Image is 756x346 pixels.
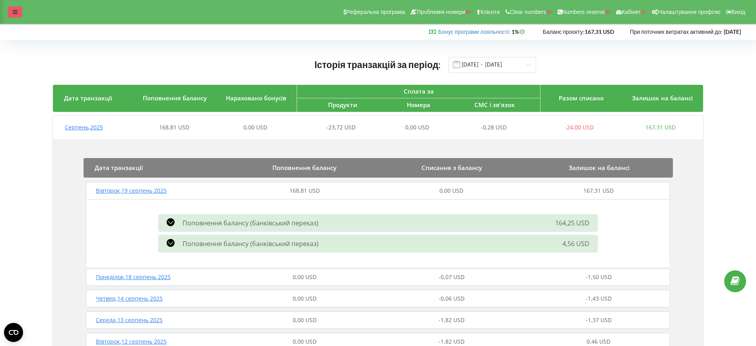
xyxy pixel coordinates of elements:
span: 0,00 USD [293,273,317,281]
span: : [438,28,510,35]
span: 168,81 USD [290,187,320,194]
a: Бонус програми лояльності [438,28,509,35]
span: Продукти [328,101,357,109]
span: -1,43 USD [586,295,612,302]
span: Середа , 13 серпень 2025 [96,316,163,324]
span: Clear numbers [510,9,546,15]
span: 0,46 USD [587,338,610,345]
span: Проблемні номери [417,9,465,15]
span: 0,00 USD [293,316,317,324]
strong: [DATE] [724,28,741,35]
span: Вівторок , 12 серпень 2025 [96,338,167,345]
button: Open CMP widget [4,323,23,342]
span: 4,56 USD [562,239,589,248]
span: Серпень , 2025 [65,123,103,131]
span: Понеділок , 18 серпень 2025 [96,273,171,281]
span: При поточних витратах активний до: [630,28,723,35]
strong: 1% [511,28,527,35]
span: -23,72 USD [326,123,356,131]
span: Кабінет [622,9,641,15]
span: Вівторок , 19 серпень 2025 [96,187,167,194]
span: -0,07 USD [439,273,464,281]
span: -0,06 USD [439,295,464,302]
span: Четвер , 14 серпень 2025 [96,295,163,302]
span: Сплата за [404,87,434,95]
span: Разом списано [559,94,604,102]
span: СМС і зв'язок [474,101,515,109]
span: Реферальна програма [346,9,405,15]
span: -1,50 USD [586,273,612,281]
span: 167,31 USD [583,187,614,194]
span: Нараховано бонусів [226,94,286,102]
strong: 167,31 USD [585,28,614,35]
span: 164,25 USD [555,219,589,227]
span: Дата транзакції [64,94,112,102]
span: Дата транзакції [95,164,143,172]
span: -1,82 USD [439,316,464,324]
span: 167,31 USD [645,123,676,131]
span: Вихід [731,9,745,15]
span: Поповнення балансу (банківський переказ) [183,239,319,248]
span: -24,00 USD [565,123,594,131]
span: Поповнення балансу [272,164,336,172]
span: 168,81 USD [159,123,189,131]
span: Списання з балансу [422,164,482,172]
span: 0,00 USD [293,338,317,345]
span: Залишок на балансі [632,94,693,102]
span: -1,82 USD [439,338,464,345]
span: Поповнення балансу (банківський переказ) [183,219,319,227]
span: Клієнти [480,9,500,15]
span: Номера [407,101,430,109]
span: 0,00 USD [439,187,463,194]
span: -1,37 USD [586,316,612,324]
span: Історія транзакцій за період: [315,59,441,70]
span: Залишок на балансі [569,164,630,172]
span: 0,00 USD [293,295,317,302]
span: Баланс проєкту: [543,28,585,35]
span: 0,00 USD [405,123,429,131]
span: Numbers reserve [562,9,605,15]
span: Налаштування профілю [658,9,720,15]
span: 0,00 USD [243,123,267,131]
span: -0,28 USD [481,123,507,131]
span: Поповнення балансу [143,94,207,102]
